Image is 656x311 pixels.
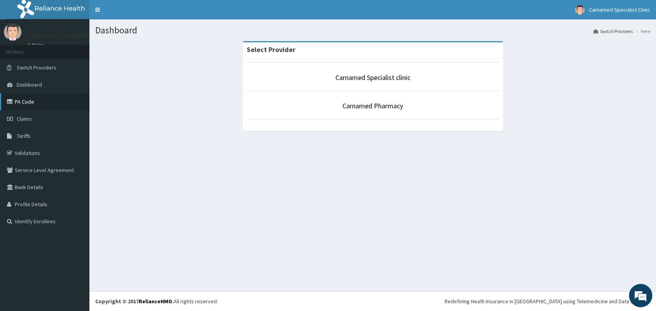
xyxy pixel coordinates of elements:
[445,297,650,305] div: Redefining Heath Insurance in [GEOGRAPHIC_DATA] using Telemedicine and Data Science!
[27,42,46,48] a: Online
[593,28,633,35] a: Switch Providers
[247,45,295,54] strong: Select Provider
[335,73,410,82] a: Carnamed Specialist clinic
[139,298,172,305] a: RelianceHMO
[17,64,56,71] span: Switch Providers
[342,101,403,110] a: Carnamed Pharmacy
[575,5,584,15] img: User Image
[17,81,42,88] span: Dashboard
[89,291,656,311] footer: All rights reserved.
[27,31,107,38] p: Carnamed Specialist Clinic
[4,23,21,41] img: User Image
[17,132,31,139] span: Tariffs
[95,25,650,35] h1: Dashboard
[95,298,174,305] strong: Copyright © 2017 .
[589,6,650,13] span: Carnamed Specialist Clinic
[633,28,650,35] li: Here
[17,115,32,122] span: Claims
